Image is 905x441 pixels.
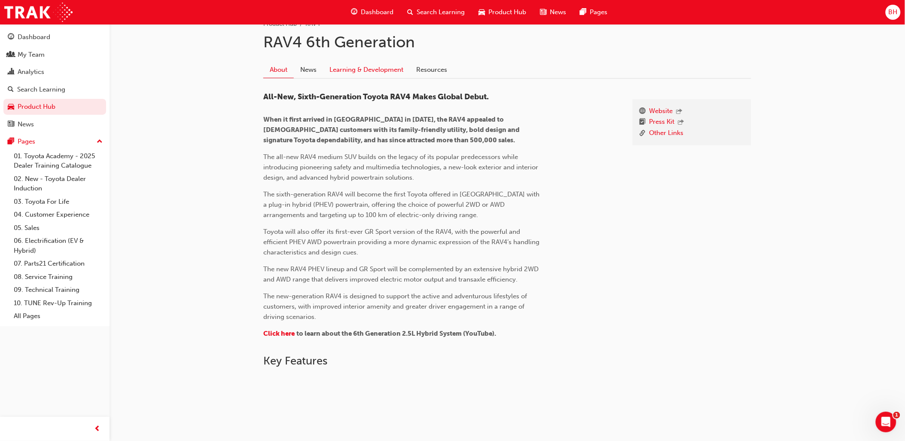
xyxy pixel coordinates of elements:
h1: RAV4 6th Generation [263,33,751,52]
span: pages-icon [580,7,586,18]
h2: Key Features [263,354,751,368]
button: DashboardMy TeamAnalyticsSearch LearningProduct HubNews [3,28,106,134]
a: About [263,61,294,78]
span: booktick-icon [640,117,646,128]
a: Product Hub [3,99,106,115]
span: search-icon [8,86,14,94]
span: The all-new RAV4 medium SUV builds on the legacy of its popular predecessors while introducing pi... [263,153,540,181]
span: Toyota will also offer its first-ever GR Sport version of the RAV4, with the powerful and efficie... [263,228,541,256]
a: Press Kit [649,117,675,128]
a: 07. Parts21 Certification [10,257,106,270]
span: to learn about the 6th Generation 2.5L Hybrid System (YouTube). [296,330,496,337]
a: Other Links [649,128,684,139]
a: Website [649,106,673,117]
span: The sixth-generation RAV4 will become the first Toyota offered in [GEOGRAPHIC_DATA] with a plug-i... [263,190,541,219]
span: pages-icon [8,138,14,146]
span: news-icon [8,121,14,129]
span: Search Learning [417,7,465,17]
span: link-icon [640,128,646,139]
span: car-icon [8,103,14,111]
div: My Team [18,50,45,60]
a: pages-iconPages [573,3,614,21]
span: 1 [893,412,900,419]
span: chart-icon [8,68,14,76]
a: news-iconNews [533,3,573,21]
span: news-icon [540,7,546,18]
span: Product Hub [488,7,526,17]
a: 01. Toyota Academy - 2025 Dealer Training Catalogue [10,150,106,172]
a: 10. TUNE Rev-Up Training [10,297,106,310]
div: News [18,119,34,129]
a: Dashboard [3,29,106,45]
a: 02. New - Toyota Dealer Induction [10,172,106,195]
div: Dashboard [18,32,50,42]
a: search-iconSearch Learning [400,3,472,21]
span: News [550,7,566,17]
span: guage-icon [351,7,357,18]
span: www-icon [640,106,646,117]
a: News [294,61,323,78]
a: Analytics [3,64,106,80]
span: The new RAV4 PHEV lineup and GR Sport will be complemented by an extensive hybrid 2WD and AWD ran... [263,265,540,283]
button: Pages [3,134,106,150]
a: guage-iconDashboard [344,3,400,21]
a: 05. Sales [10,221,106,235]
span: search-icon [407,7,413,18]
a: Learning & Development [323,61,410,78]
span: outbound-icon [676,108,683,116]
span: prev-icon [94,424,101,435]
div: Pages [18,137,35,147]
a: 08. Service Training [10,270,106,284]
span: BH [889,7,898,17]
a: News [3,116,106,132]
span: guage-icon [8,34,14,41]
span: up-icon [97,136,103,147]
a: All Pages [10,309,106,323]
a: Resources [410,61,454,78]
a: car-iconProduct Hub [472,3,533,21]
div: Search Learning [17,85,65,95]
button: BH [886,5,901,20]
span: car-icon [478,7,485,18]
span: Dashboard [361,7,393,17]
span: Pages [590,7,607,17]
span: All-New, Sixth-Generation Toyota RAV4 Makes Global Debut. [263,92,489,101]
span: When it first arrived in [GEOGRAPHIC_DATA] in [DATE], the RAV4 appealed to [DEMOGRAPHIC_DATA] cus... [263,116,521,144]
img: Trak [4,3,73,22]
span: outbound-icon [678,119,684,126]
a: 06. Electrification (EV & Hybrid) [10,234,106,257]
div: Analytics [18,67,44,77]
iframe: Intercom live chat [876,412,896,432]
span: The new-generation RAV4 is designed to support the active and adventurous lifestyles of customers... [263,292,529,321]
a: Click here [263,330,295,337]
a: My Team [3,47,106,63]
a: 04. Customer Experience [10,208,106,221]
a: 03. Toyota For Life [10,195,106,208]
a: Search Learning [3,82,106,98]
span: people-icon [8,51,14,59]
a: 09. Technical Training [10,283,106,297]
